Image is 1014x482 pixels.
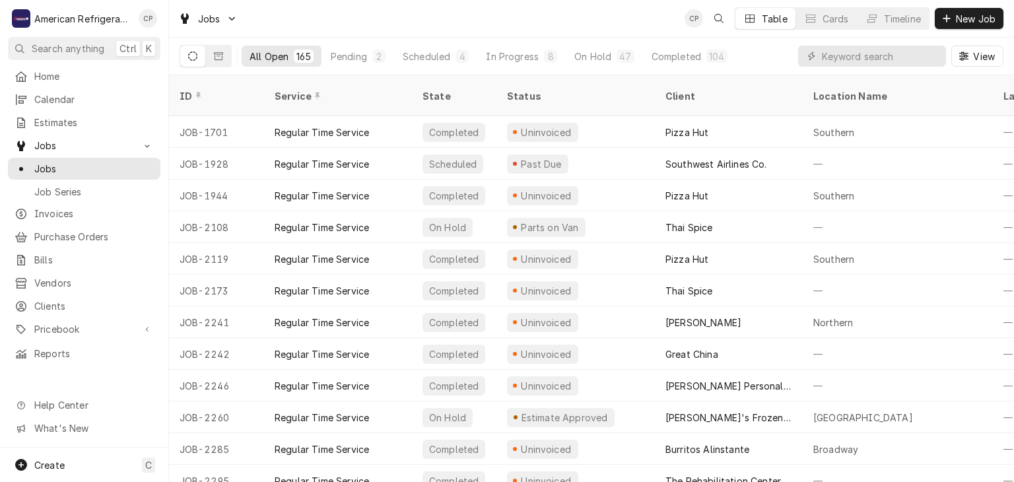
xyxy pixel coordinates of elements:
[813,411,913,425] div: [GEOGRAPHIC_DATA]
[762,12,788,26] div: Table
[665,411,792,425] div: [PERSON_NAME]'s Frozen Custard & Steakburgers
[145,458,152,472] span: C
[665,189,708,203] div: Pizza Hut
[8,226,160,248] a: Purchase Orders
[803,338,993,370] div: —
[275,316,369,329] div: Regular Time Service
[275,189,369,203] div: Regular Time Service
[813,316,853,329] div: Northern
[813,125,854,139] div: Southern
[428,411,467,425] div: On Hold
[520,125,573,139] div: Uninvoiced
[8,158,160,180] a: Jobs
[34,253,154,267] span: Bills
[275,379,369,393] div: Regular Time Service
[520,284,573,298] div: Uninvoiced
[34,322,134,336] span: Pricebook
[173,8,243,30] a: Go to Jobs
[520,379,573,393] div: Uninvoiced
[486,50,539,63] div: In Progress
[547,50,555,63] div: 8
[428,125,480,139] div: Completed
[275,89,399,103] div: Service
[665,347,718,361] div: Great China
[803,370,993,401] div: —
[169,116,264,148] div: JOB-1701
[275,125,369,139] div: Regular Time Service
[34,116,154,129] span: Estimates
[8,318,160,340] a: Go to Pricebook
[34,139,134,153] span: Jobs
[884,12,921,26] div: Timeline
[169,338,264,370] div: JOB-2242
[970,50,997,63] span: View
[296,50,310,63] div: 165
[520,411,609,425] div: Estimate Approved
[12,9,30,28] div: American Refrigeration LLC's Avatar
[428,221,467,234] div: On Hold
[34,92,154,106] span: Calendar
[822,46,939,67] input: Keyword search
[169,306,264,338] div: JOB-2241
[34,276,154,290] span: Vendors
[169,401,264,433] div: JOB-2260
[665,379,792,393] div: [PERSON_NAME] Personal Home
[8,112,160,133] a: Estimates
[428,189,480,203] div: Completed
[8,203,160,224] a: Invoices
[34,69,154,83] span: Home
[8,249,160,271] a: Bills
[428,284,480,298] div: Completed
[665,252,708,266] div: Pizza Hut
[428,347,480,361] div: Completed
[139,9,157,28] div: Cordel Pyle's Avatar
[520,157,564,171] div: Past Due
[823,12,849,26] div: Cards
[34,347,154,361] span: Reports
[34,162,154,176] span: Jobs
[953,12,998,26] span: New Job
[422,89,486,103] div: State
[275,411,369,425] div: Regular Time Service
[685,9,703,28] div: CP
[520,252,573,266] div: Uninvoiced
[458,50,466,63] div: 4
[619,50,631,63] div: 47
[520,221,580,234] div: Parts on Van
[665,221,713,234] div: Thai Spice
[8,417,160,439] a: Go to What's New
[34,398,152,412] span: Help Center
[8,343,160,364] a: Reports
[250,50,288,63] div: All Open
[34,460,65,471] span: Create
[8,135,160,156] a: Go to Jobs
[685,9,703,28] div: Cordel Pyle's Avatar
[146,42,152,55] span: K
[520,189,573,203] div: Uninvoiced
[803,148,993,180] div: —
[709,50,724,63] div: 104
[32,42,104,55] span: Search anything
[198,12,220,26] span: Jobs
[813,442,858,456] div: Broadway
[8,65,160,87] a: Home
[665,89,790,103] div: Client
[169,243,264,275] div: JOB-2119
[8,394,160,416] a: Go to Help Center
[34,230,154,244] span: Purchase Orders
[169,211,264,243] div: JOB-2108
[665,442,749,456] div: Burritos Alinstante
[665,316,741,329] div: [PERSON_NAME]
[331,50,367,63] div: Pending
[275,347,369,361] div: Regular Time Service
[428,316,480,329] div: Completed
[275,442,369,456] div: Regular Time Service
[813,252,854,266] div: Southern
[8,272,160,294] a: Vendors
[507,89,642,103] div: Status
[803,275,993,306] div: —
[275,252,369,266] div: Regular Time Service
[403,50,450,63] div: Scheduled
[169,433,264,465] div: JOB-2285
[375,50,383,63] div: 2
